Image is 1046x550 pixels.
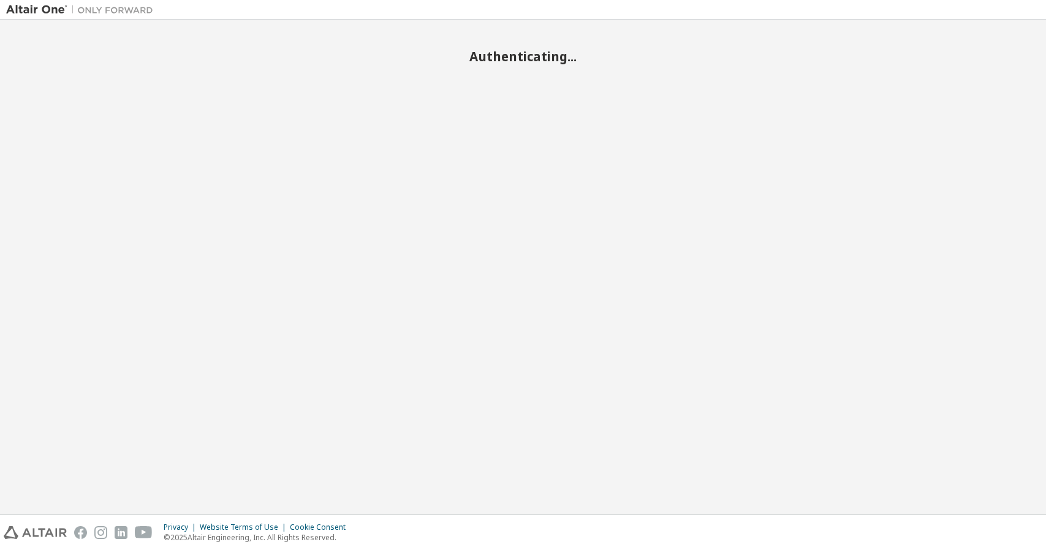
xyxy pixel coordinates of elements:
[115,526,127,539] img: linkedin.svg
[200,522,290,532] div: Website Terms of Use
[74,526,87,539] img: facebook.svg
[4,526,67,539] img: altair_logo.svg
[135,526,153,539] img: youtube.svg
[6,4,159,16] img: Altair One
[94,526,107,539] img: instagram.svg
[6,48,1040,64] h2: Authenticating...
[164,532,353,543] p: © 2025 Altair Engineering, Inc. All Rights Reserved.
[290,522,353,532] div: Cookie Consent
[164,522,200,532] div: Privacy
